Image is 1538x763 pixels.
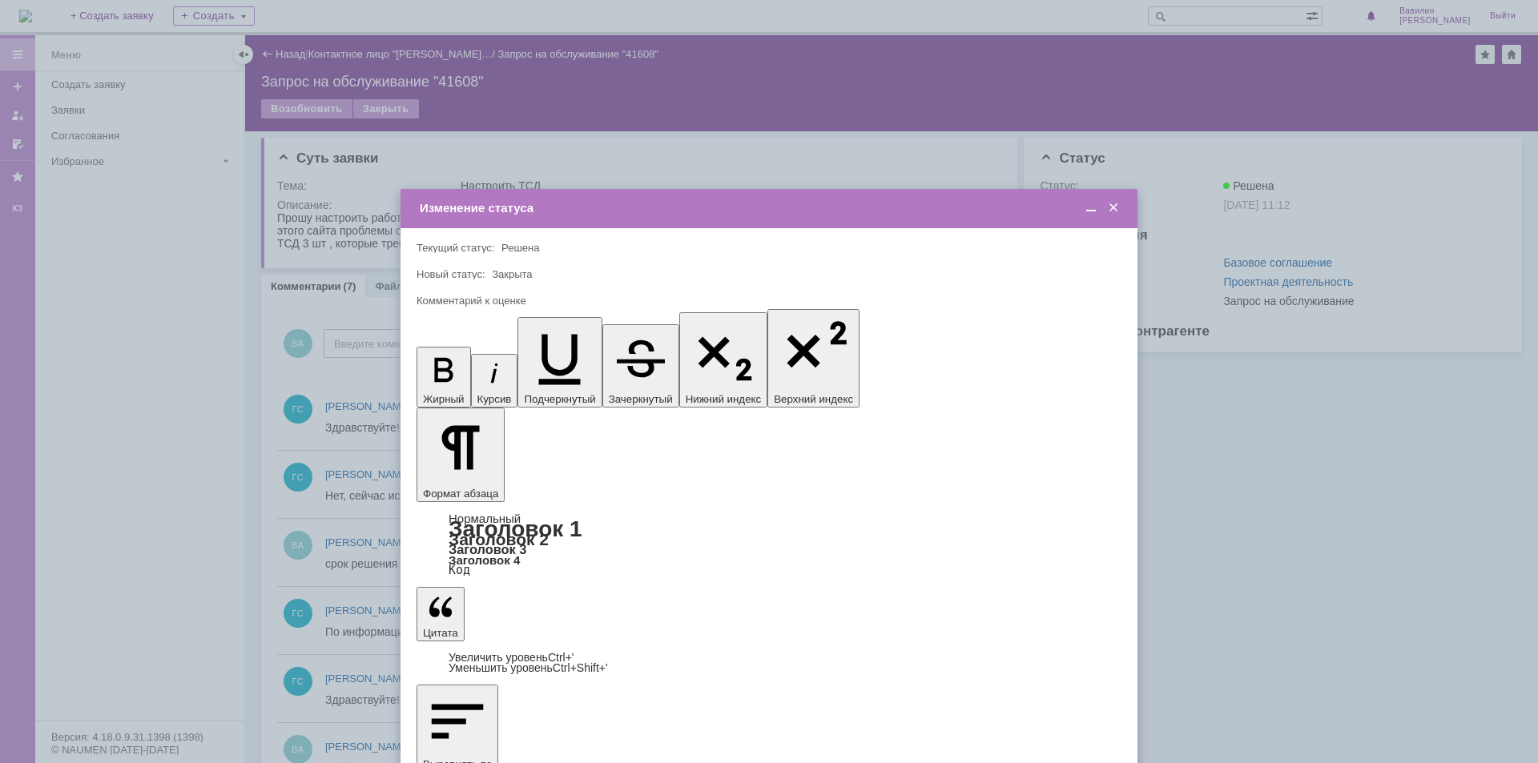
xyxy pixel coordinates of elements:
button: Зачеркнутый [602,324,679,408]
button: Подчеркнутый [517,317,602,408]
a: Код [449,563,470,577]
div: Цитата [417,653,1121,673]
a: Decrease [449,661,608,674]
span: Нижний индекс [686,393,762,405]
button: Цитата [417,587,465,641]
div: Комментарий к оценке [417,295,1118,306]
button: Жирный [417,347,471,408]
button: Верхний индекс [767,309,860,408]
span: Ctrl+' [548,651,574,664]
a: Заголовок 1 [449,516,582,541]
label: Текущий статус: [417,242,494,254]
label: Новый статус: [417,268,485,280]
span: Зачеркнутый [609,393,673,405]
span: Верхний индекс [774,393,853,405]
button: Формат абзаца [417,408,505,502]
span: Закрыта [492,268,532,280]
a: Заголовок 3 [449,542,526,556]
span: Закрыть [1105,201,1121,215]
button: Нижний индекс [679,312,768,408]
a: Increase [449,651,574,664]
span: Решена [501,242,539,254]
span: Формат абзаца [423,488,498,500]
a: Заголовок 4 [449,553,520,567]
a: Заголовок 2 [449,530,549,548]
a: Нормальный [449,512,521,525]
span: Подчеркнутый [524,393,595,405]
div: Изменение статуса [420,201,1121,215]
span: Ctrl+Shift+' [553,661,608,674]
button: Курсив [471,354,518,408]
span: Курсив [477,393,512,405]
span: Свернуть (Ctrl + M) [1083,201,1099,215]
div: Формат абзаца [417,513,1121,576]
span: Жирный [423,393,465,405]
span: Цитата [423,627,458,639]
